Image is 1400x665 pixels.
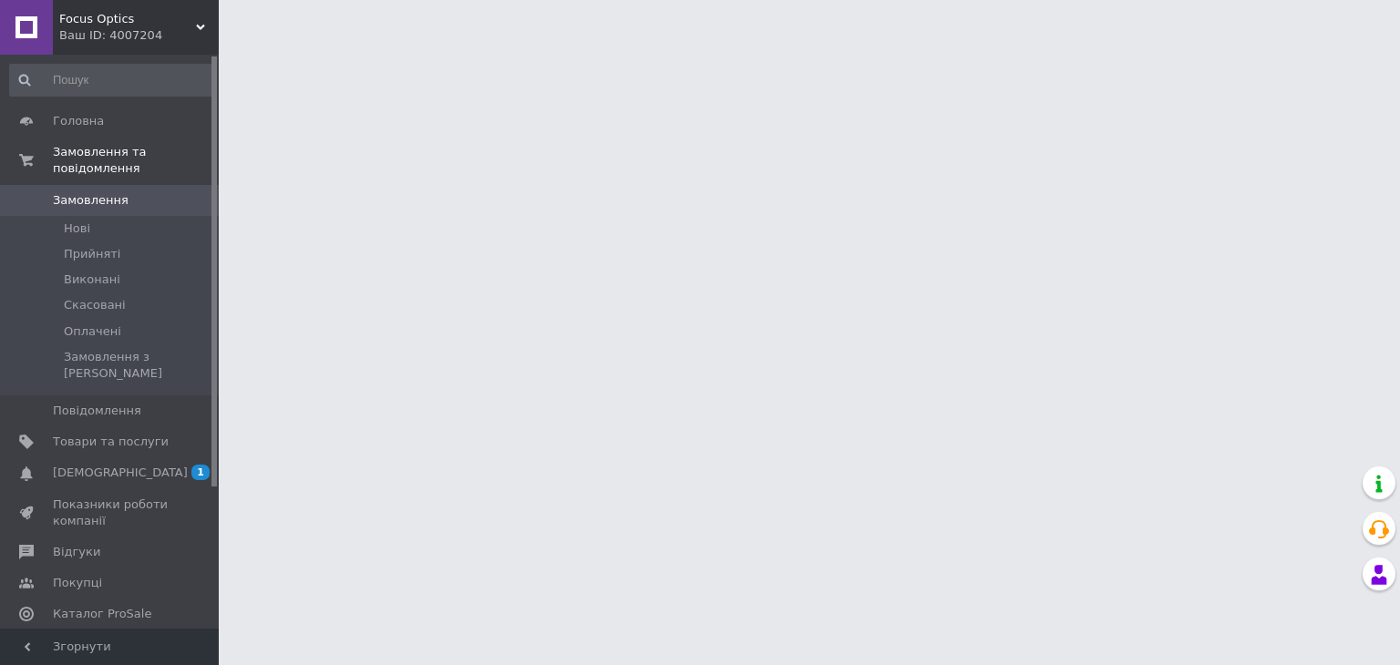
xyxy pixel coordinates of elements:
[53,606,151,622] span: Каталог ProSale
[53,496,169,529] span: Показники роботи компанії
[53,192,129,209] span: Замовлення
[53,575,102,591] span: Покупці
[59,27,219,44] div: Ваш ID: 4007204
[64,271,120,288] span: Виконані
[9,64,215,97] input: Пошук
[64,323,121,340] span: Оплачені
[53,544,100,560] span: Відгуки
[53,403,141,419] span: Повідомлення
[53,144,219,177] span: Замовлення та повідомлення
[59,11,196,27] span: Focus Optics
[64,246,120,262] span: Прийняті
[53,113,104,129] span: Головна
[64,220,90,237] span: Нові
[191,465,210,480] span: 1
[64,349,213,382] span: Замовлення з [PERSON_NAME]
[53,434,169,450] span: Товари та послуги
[64,297,126,313] span: Скасовані
[53,465,188,481] span: [DEMOGRAPHIC_DATA]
